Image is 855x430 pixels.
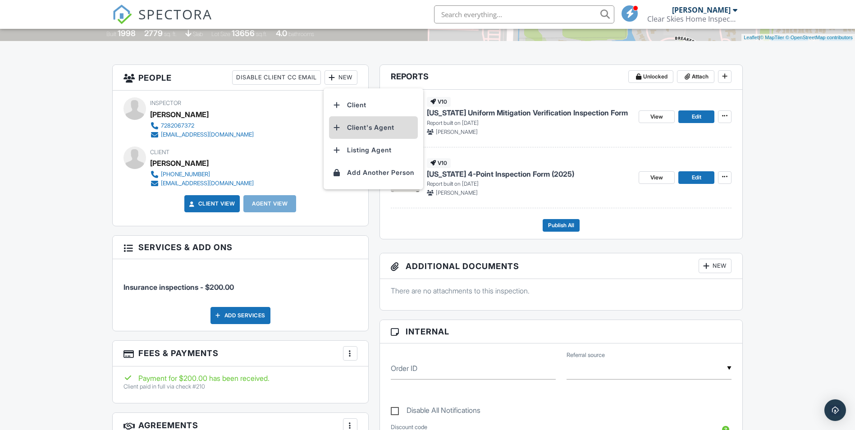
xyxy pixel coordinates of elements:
div: Add Services [210,307,270,324]
span: Client [150,149,169,156]
img: The Best Home Inspection Software - Spectora [112,5,132,24]
a: Client View [187,199,235,208]
div: 7282067372 [161,122,194,129]
a: [PHONE_NUMBER] [150,170,254,179]
p: Client paid in full via check #210 [123,383,357,390]
h3: Fees & Payments [113,341,368,366]
div: Payment for $200.00 has been received. [123,373,357,383]
div: Clear Skies Home Inspection [647,14,737,23]
a: [EMAIL_ADDRESS][DOMAIN_NAME] [150,130,254,139]
div: Disable Client CC Email [232,70,321,85]
div: [PERSON_NAME] [672,5,731,14]
span: Inspector [150,100,181,106]
span: Built [106,31,116,37]
div: [EMAIL_ADDRESS][DOMAIN_NAME] [161,131,254,138]
span: sq. ft. [164,31,177,37]
div: 13656 [232,28,255,38]
p: There are no attachments to this inspection. [391,286,732,296]
span: SPECTORA [138,5,212,23]
a: [EMAIL_ADDRESS][DOMAIN_NAME] [150,179,254,188]
h3: Services & Add ons [113,236,368,259]
div: [EMAIL_ADDRESS][DOMAIN_NAME] [161,180,254,187]
label: Order ID [391,363,417,373]
span: bathrooms [288,31,314,37]
input: Search everything... [434,5,614,23]
li: Service: Insurance inspections [123,266,357,299]
a: 7282067372 [150,121,254,130]
div: New [699,259,732,273]
div: 2779 [144,28,163,38]
a: SPECTORA [112,12,212,31]
a: Leaflet [744,35,759,40]
div: [PERSON_NAME] [150,156,209,170]
label: Referral source [567,351,605,359]
a: © MapTiler [760,35,784,40]
div: | [741,34,855,41]
span: slab [193,31,203,37]
h3: People [113,65,368,91]
label: Disable All Notifications [391,406,480,417]
div: 4.0 [276,28,287,38]
span: sq.ft. [256,31,267,37]
a: © OpenStreetMap contributors [786,35,853,40]
div: New [325,70,357,85]
div: 1998 [118,28,136,38]
span: Lot Size [211,31,230,37]
div: Open Intercom Messenger [824,399,846,421]
h3: Additional Documents [380,253,743,279]
div: [PHONE_NUMBER] [161,171,210,178]
div: [PERSON_NAME] [150,108,209,121]
span: Insurance inspections - $200.00 [123,283,234,292]
h3: Internal [380,320,743,343]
